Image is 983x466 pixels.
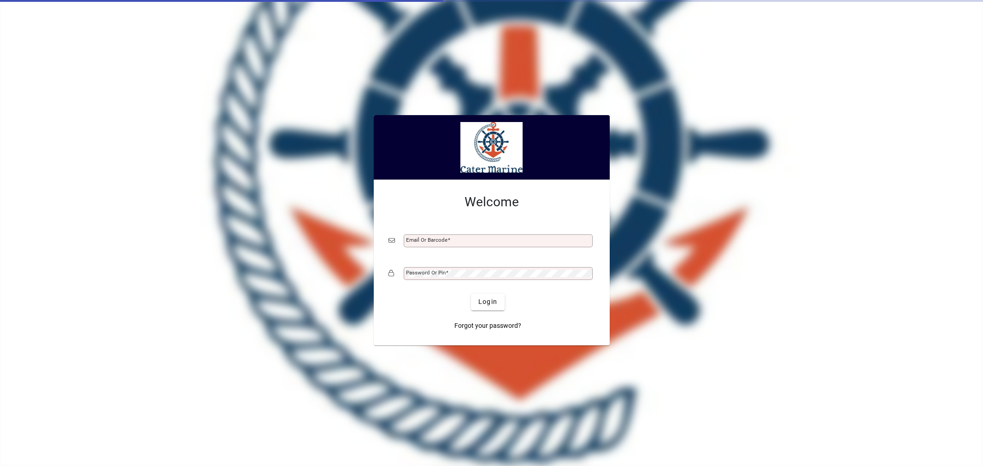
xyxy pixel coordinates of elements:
[454,321,521,331] span: Forgot your password?
[471,294,505,310] button: Login
[451,318,525,334] a: Forgot your password?
[406,237,447,243] mat-label: Email or Barcode
[388,194,595,210] h2: Welcome
[406,269,446,276] mat-label: Password or Pin
[478,297,497,307] span: Login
